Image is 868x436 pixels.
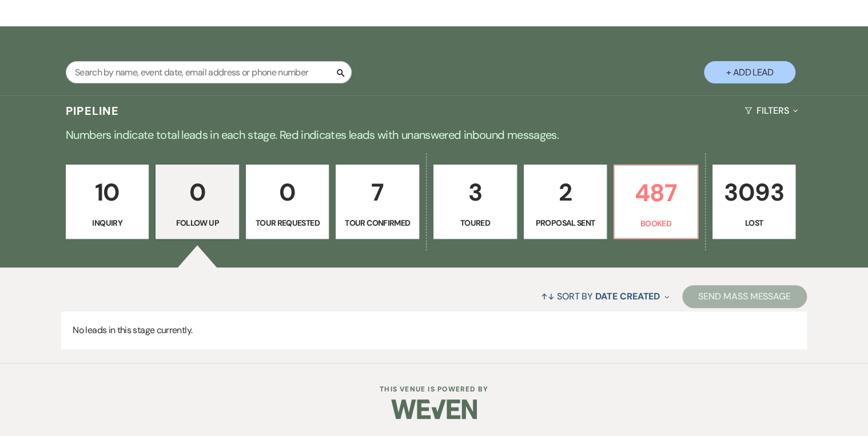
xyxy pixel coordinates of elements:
p: Inquiry [73,217,142,229]
p: Booked [622,217,690,230]
a: 0Tour Requested [246,165,329,239]
a: 0Follow Up [156,165,239,239]
h3: Pipeline [66,103,120,119]
p: 3093 [720,173,789,211]
p: 0 [163,173,232,211]
button: Send Mass Message [682,285,807,308]
p: Numbers indicate total leads in each stage. Red indicates leads with unanswered inbound messages. [22,126,846,144]
p: 10 [73,173,142,211]
button: + Add Lead [704,61,795,83]
a: 10Inquiry [66,165,149,239]
a: 7Tour Confirmed [336,165,419,239]
a: 3Toured [433,165,517,239]
input: Search by name, event date, email address or phone number [66,61,352,83]
p: 0 [253,173,322,211]
p: 2 [531,173,600,211]
p: Toured [441,217,509,229]
button: Filters [740,95,802,126]
p: 7 [343,173,412,211]
img: Weven Logo [391,389,477,429]
p: 3 [441,173,509,211]
button: Sort By Date Created [536,281,674,311]
p: Lost [720,217,789,229]
p: Proposal Sent [531,217,600,229]
p: Tour Confirmed [343,217,412,229]
span: Date Created [595,290,660,302]
a: 2Proposal Sent [524,165,607,239]
p: Tour Requested [253,217,322,229]
p: 487 [622,174,690,212]
a: 3093Lost [712,165,796,239]
p: No leads in this stage currently. [61,311,806,349]
span: ↑↓ [541,290,555,302]
p: Follow Up [163,217,232,229]
a: 487Booked [614,165,698,239]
